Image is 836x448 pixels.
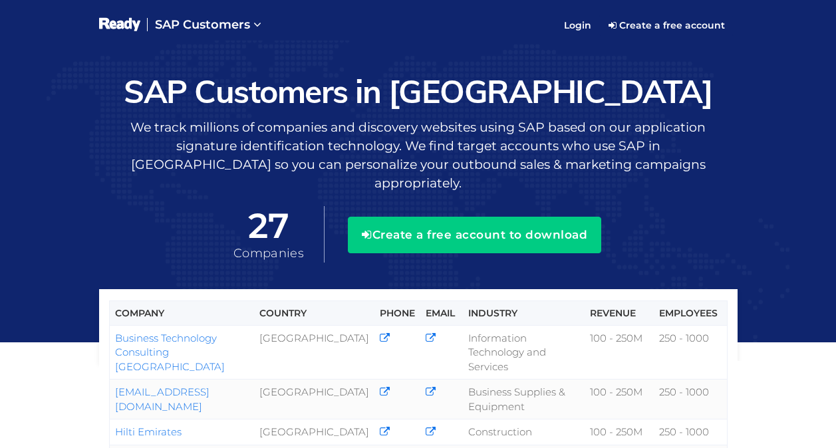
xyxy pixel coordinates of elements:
[254,301,374,326] th: Country
[599,15,734,36] a: Create a free account
[585,301,654,326] th: Revenue
[99,118,738,193] p: We track millions of companies and discovery websites using SAP based on our application signatur...
[115,386,209,412] a: [EMAIL_ADDRESS][DOMAIN_NAME]
[585,326,654,380] td: 100 - 250M
[585,380,654,419] td: 100 - 250M
[463,326,585,380] td: Information Technology and Services
[463,301,585,326] th: Industry
[463,419,585,445] td: Construction
[254,419,374,445] td: [GEOGRAPHIC_DATA]
[99,17,141,33] img: logo
[654,301,727,326] th: Employees
[254,326,374,380] td: [GEOGRAPHIC_DATA]
[109,301,254,326] th: Company
[233,246,304,261] span: Companies
[155,17,250,32] span: SAP Customers
[147,7,269,44] a: SAP Customers
[556,9,599,42] a: Login
[564,19,591,31] span: Login
[463,380,585,419] td: Business Supplies & Equipment
[654,419,727,445] td: 250 - 1000
[115,425,182,438] a: Hilti Emirates
[99,74,738,109] h1: SAP Customers in [GEOGRAPHIC_DATA]
[233,207,304,245] span: 27
[348,217,601,253] button: Create a free account to download
[115,332,225,373] a: Business Technology Consulting [GEOGRAPHIC_DATA]
[654,326,727,380] td: 250 - 1000
[420,301,463,326] th: Email
[585,419,654,445] td: 100 - 250M
[654,380,727,419] td: 250 - 1000
[374,301,420,326] th: Phone
[254,380,374,419] td: [GEOGRAPHIC_DATA]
